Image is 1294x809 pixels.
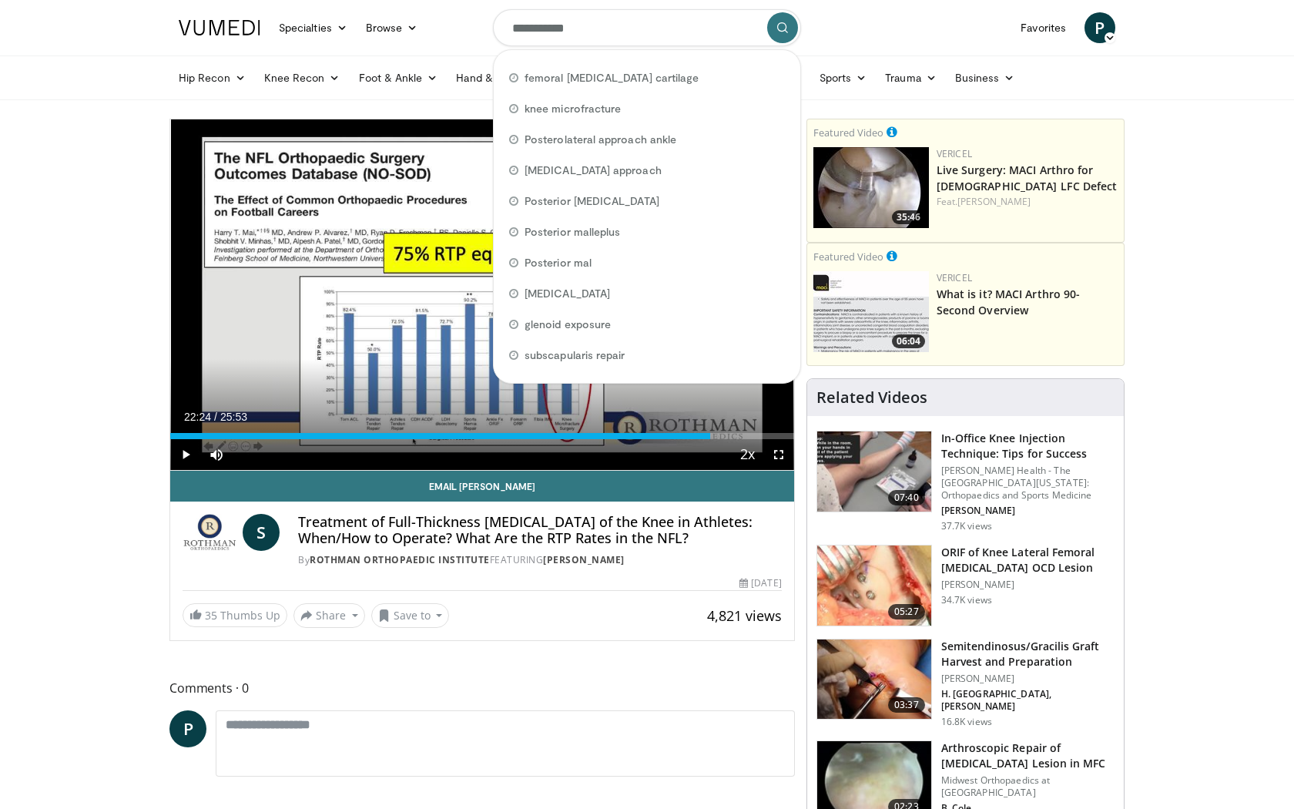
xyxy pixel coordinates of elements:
[525,132,676,147] span: Posterolateral approach ankle
[525,70,699,86] span: femoral [MEDICAL_DATA] cartilage
[493,9,801,46] input: Search topics, interventions
[169,678,795,698] span: Comments 0
[810,62,877,93] a: Sports
[817,639,931,720] img: ba0867cc-64e5-488a-9d73-5edad2a5d737.150x105_q85_crop-smart_upscale.jpg
[739,576,781,590] div: [DATE]
[957,195,1031,208] a: [PERSON_NAME]
[371,603,450,628] button: Save to
[525,101,621,116] span: knee microfracture
[270,12,357,43] a: Specialties
[184,411,211,423] span: 22:24
[941,579,1115,591] p: [PERSON_NAME]
[892,334,925,348] span: 06:04
[170,119,794,471] video-js: Video Player
[937,195,1118,209] div: Feat.
[357,12,427,43] a: Browse
[813,147,929,228] a: 35:46
[707,606,782,625] span: 4,821 views
[201,439,232,470] button: Mute
[298,514,782,547] h4: Treatment of Full-Thickness [MEDICAL_DATA] of the Knee in Athletes: When/How to Operate? What Are...
[525,255,592,270] span: Posterior mal
[293,603,365,628] button: Share
[525,347,625,363] span: subscapularis repair
[941,594,992,606] p: 34.7K views
[298,553,782,567] div: By FEATURING
[214,411,217,423] span: /
[220,411,247,423] span: 25:53
[937,163,1118,193] a: Live Surgery: MACI Arthro for [DEMOGRAPHIC_DATA] LFC Defect
[205,608,217,623] span: 35
[816,545,1115,626] a: 05:27 ORIF of Knee Lateral Femoral [MEDICAL_DATA] OCD Lesion [PERSON_NAME] 34.7K views
[525,224,620,240] span: Posterior malleplus
[525,193,659,209] span: Posterior [MEDICAL_DATA]
[179,20,260,35] img: VuMedi Logo
[183,514,236,551] img: Rothman Orthopaedic Institute
[946,62,1024,93] a: Business
[941,673,1115,685] p: [PERSON_NAME]
[937,287,1081,317] a: What is it? MACI Arthro 90-Second Overview
[941,465,1115,502] p: [PERSON_NAME] Health - The [GEOGRAPHIC_DATA][US_STATE]: Orthopaedics and Sports Medicine
[169,710,206,747] a: P
[941,740,1115,771] h3: Arthroscopic Repair of [MEDICAL_DATA] Lesion in MFC
[937,147,972,160] a: Vericel
[813,147,929,228] img: eb023345-1e2d-4374-a840-ddbc99f8c97c.150x105_q85_crop-smart_upscale.jpg
[888,697,925,713] span: 03:37
[937,271,972,284] a: Vericel
[243,514,280,551] a: S
[888,604,925,619] span: 05:27
[525,163,662,178] span: [MEDICAL_DATA] approach
[941,639,1115,670] h3: Semitendinosus/Gracilis Graft Harvest and Preparation
[813,126,883,139] small: Featured Video
[170,439,201,470] button: Play
[169,62,255,93] a: Hip Recon
[816,639,1115,728] a: 03:37 Semitendinosus/Gracilis Graft Harvest and Preparation [PERSON_NAME] H. [GEOGRAPHIC_DATA], [...
[941,545,1115,576] h3: ORIF of Knee Lateral Femoral [MEDICAL_DATA] OCD Lesion
[941,431,1115,462] h3: In-Office Knee Injection Technique: Tips for Success
[310,553,490,566] a: Rothman Orthopaedic Institute
[183,603,287,627] a: 35 Thumbs Up
[888,490,925,505] span: 07:40
[813,271,929,352] a: 06:04
[813,250,883,264] small: Featured Video
[941,520,992,532] p: 37.7K views
[817,545,931,626] img: 11215_3.png.150x105_q85_crop-smart_upscale.jpg
[170,471,794,502] a: Email [PERSON_NAME]
[892,210,925,224] span: 35:46
[170,433,794,439] div: Progress Bar
[543,553,625,566] a: [PERSON_NAME]
[816,431,1115,532] a: 07:40 In-Office Knee Injection Technique: Tips for Success [PERSON_NAME] Health - The [GEOGRAPHIC...
[876,62,946,93] a: Trauma
[732,439,763,470] button: Playback Rate
[817,431,931,512] img: 9b54ede4-9724-435c-a780-8950048db540.150x105_q85_crop-smart_upscale.jpg
[816,388,927,407] h4: Related Videos
[525,317,611,332] span: glenoid exposure
[813,271,929,352] img: aa6cc8ed-3dbf-4b6a-8d82-4a06f68b6688.150x105_q85_crop-smart_upscale.jpg
[1011,12,1075,43] a: Favorites
[1084,12,1115,43] a: P
[447,62,546,93] a: Hand & Wrist
[941,505,1115,517] p: [PERSON_NAME]
[941,688,1115,713] p: H. [GEOGRAPHIC_DATA], [PERSON_NAME]
[525,286,610,301] span: [MEDICAL_DATA]
[350,62,448,93] a: Foot & Ankle
[763,439,794,470] button: Fullscreen
[941,774,1115,799] p: Midwest Orthopaedics at [GEOGRAPHIC_DATA]
[255,62,350,93] a: Knee Recon
[941,716,992,728] p: 16.8K views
